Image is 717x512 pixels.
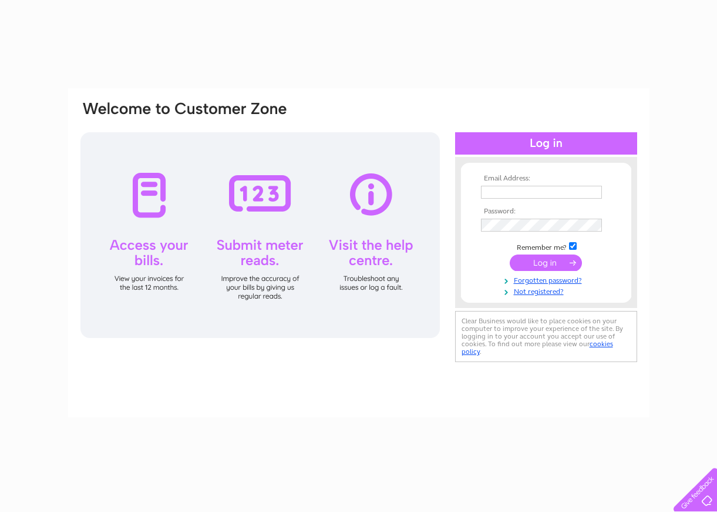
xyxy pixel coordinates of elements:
[455,311,637,362] div: Clear Business would like to place cookies on your computer to improve your experience of the sit...
[462,340,613,356] a: cookies policy
[478,208,614,216] th: Password:
[481,274,614,285] a: Forgotten password?
[481,285,614,296] a: Not registered?
[478,175,614,183] th: Email Address:
[478,240,614,252] td: Remember me?
[510,255,582,271] input: Submit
